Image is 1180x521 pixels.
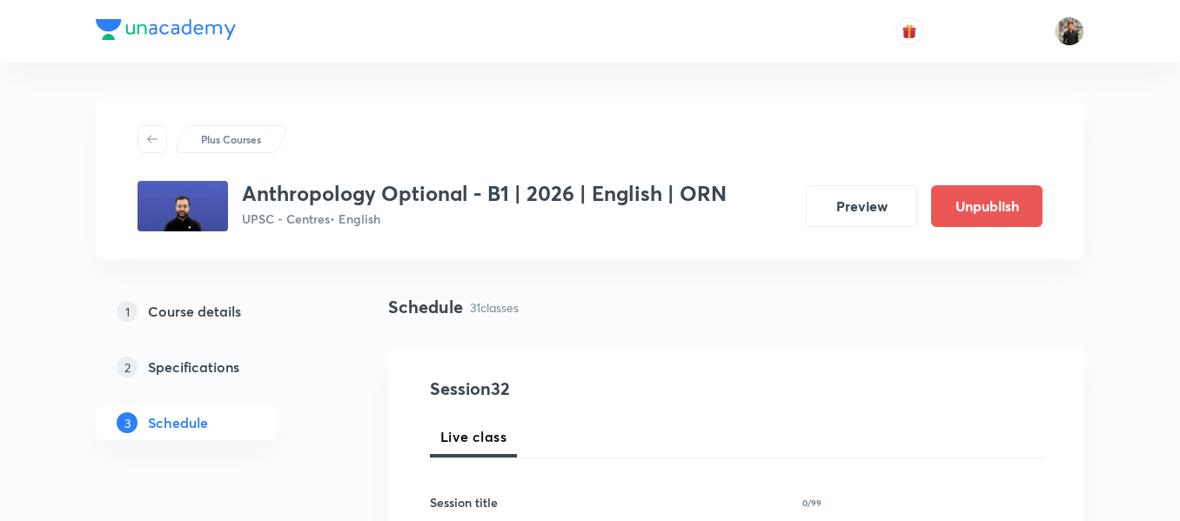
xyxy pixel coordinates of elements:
img: Yudhishthir [1055,17,1084,46]
button: avatar [895,17,923,45]
p: 31 classes [470,298,519,317]
a: 2Specifications [96,350,332,384]
p: 0/99 [802,498,821,507]
p: 1 [117,301,137,322]
a: Company Logo [96,19,236,44]
img: avatar [902,23,917,39]
h5: Specifications [148,357,239,377]
h5: Schedule [148,412,208,433]
h3: Anthropology Optional - B1 | 2026 | English | ORN [242,181,727,206]
p: 3 [117,412,137,433]
p: Plus Courses [201,131,261,147]
a: 1Course details [96,294,332,329]
p: UPSC - Centres • English [242,210,727,228]
img: Company Logo [96,19,236,40]
h6: Session title [430,493,498,511]
img: 3fc044005997469aba647dd5ec3ced0c.jpg [137,181,228,231]
h4: Schedule [388,294,463,320]
button: Unpublish [931,185,1043,227]
h4: Session 32 [430,376,748,402]
button: Preview [806,185,917,227]
p: 2 [117,357,137,377]
h5: Course details [148,301,241,322]
span: Live class [440,426,506,447]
